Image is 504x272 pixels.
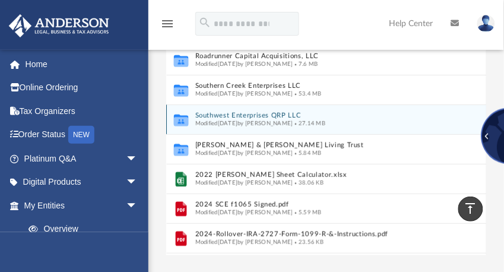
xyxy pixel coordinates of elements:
div: NEW [68,126,94,144]
button: Roadrunner Capital Acquisitions, LLC [195,53,435,61]
img: User Pic [477,15,495,32]
a: Overview [17,217,156,241]
i: search [198,16,211,29]
span: Modified [DATE] by [PERSON_NAME] [195,180,293,186]
span: 5.84 MB [293,150,321,156]
a: vertical_align_top [458,197,483,222]
span: arrow_drop_down [126,170,150,195]
a: Digital Productsarrow_drop_down [8,170,156,194]
span: arrow_drop_down [126,147,150,171]
img: Anderson Advisors Platinum Portal [5,14,113,37]
span: 7.6 MB [293,61,318,67]
span: Modified [DATE] by [PERSON_NAME] [195,210,293,216]
span: 53.4 MB [293,91,321,97]
button: 2024 SCE f1065 Signed.pdf [195,201,435,209]
a: Online Ordering [8,76,156,100]
button: Southern Creek Enterprises LLC [195,83,435,90]
span: Modified [DATE] by [PERSON_NAME] [195,150,293,156]
a: menu [160,23,175,31]
span: 23.56 KB [293,239,324,245]
i: vertical_align_top [464,201,478,216]
span: 38.06 KB [293,180,324,186]
a: Tax Organizers [8,99,156,123]
button: 2024-Rollover-IRA-2727-Form-1099-R-&-Instructions.pdf [195,231,435,239]
span: Modified [DATE] by [PERSON_NAME] [195,121,293,126]
button: 2022 [PERSON_NAME] Sheet Calculator.xlsx [195,172,435,179]
span: Modified [DATE] by [PERSON_NAME] [195,91,293,97]
a: Home [8,52,156,76]
button: [PERSON_NAME] & [PERSON_NAME] Living Trust [195,142,435,150]
span: arrow_drop_down [126,194,150,218]
a: My Entitiesarrow_drop_down [8,194,156,217]
span: 5.59 MB [293,210,321,216]
span: Modified [DATE] by [PERSON_NAME] [195,61,293,67]
span: Modified [DATE] by [PERSON_NAME] [195,239,293,245]
i: menu [160,17,175,31]
button: Southwest Enterprises QRP LLC [195,112,435,120]
span: 27.14 MB [293,121,325,126]
a: Order StatusNEW [8,123,156,147]
a: Platinum Q&Aarrow_drop_down [8,147,156,170]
